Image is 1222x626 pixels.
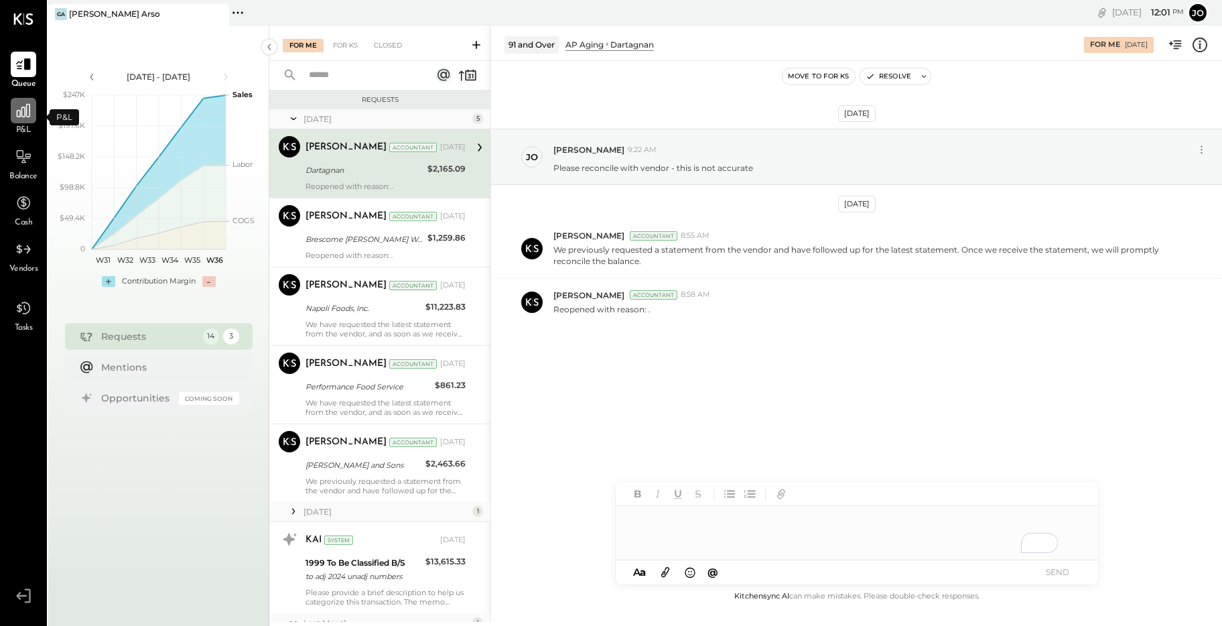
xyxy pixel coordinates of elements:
div: [DATE] [440,535,466,546]
button: Unordered List [721,485,738,503]
div: Accountant [389,143,437,152]
div: $2,165.09 [427,162,466,176]
div: GA [55,8,67,20]
div: $1,259.86 [427,231,466,245]
text: $148.2K [58,151,85,161]
div: Please provide a brief description to help us categorize this transaction. The memo might be help... [305,588,466,607]
div: Coming Soon [179,392,239,405]
div: We have requested the latest statement from the vendor, and as soon as we receive it, we will rec... [305,398,466,417]
span: Queue [11,78,36,90]
button: Add URL [772,485,790,503]
div: [DATE] [440,359,466,369]
a: Vendors [1,237,46,275]
div: [DATE] [303,506,469,517]
div: [DATE] [838,196,876,212]
div: - [202,276,216,287]
button: @ [703,564,722,580]
div: Accountant [389,281,437,290]
div: AP Aging [565,39,604,50]
div: Accountant [630,231,677,241]
text: COGS [232,216,255,225]
div: Reopened with reason: . [305,251,466,260]
div: Opportunities [101,391,172,405]
div: We have requested the latest statement from the vendor, and as soon as we receive it, we will rec... [305,320,466,338]
span: @ [707,566,718,578]
div: Accountant [630,290,677,300]
button: Resolve [860,68,916,84]
div: KAI [305,534,322,547]
div: + [102,276,115,287]
div: [PERSON_NAME] [305,210,387,223]
div: $13,615.33 [425,555,466,568]
div: Closed [367,39,409,52]
text: W32 [117,255,133,265]
button: Ordered List [741,485,758,503]
div: Reopened with reason: . [305,182,466,191]
span: [PERSON_NAME] [553,230,624,241]
div: [DATE] [440,437,466,448]
div: 1 [472,506,483,517]
button: SEND [1031,563,1085,581]
text: W36 [206,255,222,265]
p: Please reconcile with vendor - this is not accurate [553,162,753,174]
div: Dartagnan [610,39,654,50]
div: [DATE] - [DATE] [102,71,216,82]
p: Reopened with reason: . [553,304,651,315]
button: Move to for ks [783,68,855,84]
div: 3 [223,328,239,345]
span: 8:55 AM [681,231,709,241]
div: Brescome [PERSON_NAME] Worldwide Sterling [305,233,423,246]
a: Tasks [1,296,46,334]
button: Underline [669,485,687,503]
div: $2,463.66 [425,457,466,471]
span: 9:22 AM [628,145,657,155]
div: 1999 To Be Classified B/S [305,556,421,570]
div: [DATE] [440,211,466,222]
div: jo [526,151,538,164]
div: For KS [326,39,364,52]
span: 8:58 AM [681,290,710,300]
div: $11,223.83 [425,300,466,314]
div: [DATE] [440,142,466,153]
div: [PERSON_NAME] and Sons [305,458,421,472]
span: Cash [15,217,32,229]
div: Accountant [389,359,437,369]
text: W33 [139,255,155,265]
span: P&L [16,125,31,137]
text: $98.8K [60,182,85,192]
div: Napoli Foods, Inc. [305,302,421,315]
text: $49.4K [60,213,85,223]
div: 91 and Over [504,36,559,53]
a: Queue [1,52,46,90]
div: to adj 2024 unadj numbers [305,570,421,583]
div: [PERSON_NAME] [305,436,387,449]
a: Balance [1,144,46,183]
div: Requests [276,95,484,105]
div: $861.23 [435,379,466,392]
button: Bold [629,485,647,503]
div: [PERSON_NAME] Arso [69,8,160,19]
text: Labor [232,160,253,169]
div: 5 [472,113,483,124]
span: [PERSON_NAME] [553,144,624,155]
text: $197.6K [58,121,85,130]
div: For Me [283,39,324,52]
div: Requests [101,330,196,343]
div: Accountant [389,212,437,221]
div: [PERSON_NAME] [305,357,387,371]
div: Mentions [101,361,232,374]
button: Aa [629,565,651,580]
text: 0 [80,244,85,253]
a: Cash [1,190,46,229]
div: Dartagnan [305,164,423,177]
span: a [640,566,646,578]
text: $247K [63,90,85,99]
p: We previously requested a statement from the vendor and have followed up for the latest statement... [553,244,1178,267]
div: [DATE] [1112,6,1184,19]
div: [PERSON_NAME] [305,141,387,154]
div: [DATE] [1125,40,1148,50]
div: [DATE] [303,113,469,125]
span: [PERSON_NAME] [553,290,624,301]
div: System [324,536,353,545]
div: copy link [1095,5,1109,19]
